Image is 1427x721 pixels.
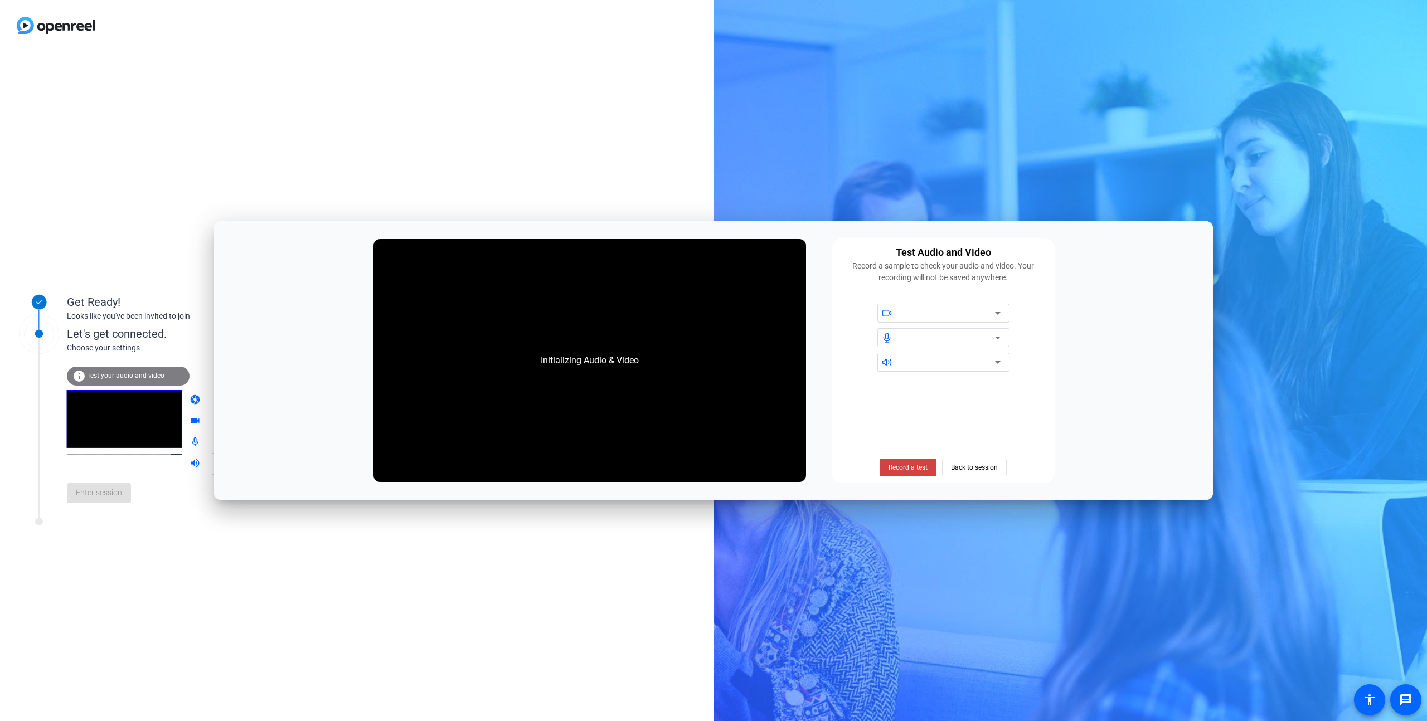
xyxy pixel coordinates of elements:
[889,462,928,472] span: Record a test
[838,260,1048,284] div: Record a sample to check your audio and video. Your recording will not be saved anywhere.
[190,436,203,450] mat-icon: mic_none
[190,394,203,407] mat-icon: camera
[1399,693,1413,707] mat-icon: message
[880,459,936,476] button: Record a test
[190,415,203,428] mat-icon: videocam
[72,369,86,383] mat-icon: info
[530,343,650,378] div: Initializing Audio & Video
[896,245,991,260] div: Test Audio and Video
[1363,693,1376,707] mat-icon: accessibility
[87,372,164,379] span: Test your audio and video
[67,294,290,310] div: Get Ready!
[951,457,998,478] span: Back to session
[67,325,313,342] div: Let's get connected.
[190,457,203,471] mat-icon: volume_up
[67,310,290,322] div: Looks like you've been invited to join
[67,342,313,354] div: Choose your settings
[942,459,1007,476] button: Back to session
